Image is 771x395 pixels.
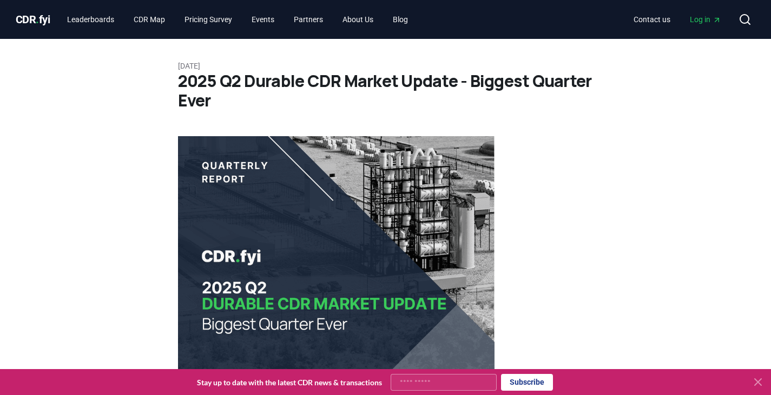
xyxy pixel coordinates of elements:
a: CDR.fyi [16,12,50,27]
a: Contact us [625,10,679,29]
a: CDR Map [125,10,174,29]
nav: Main [58,10,417,29]
span: . [36,13,39,26]
a: About Us [334,10,382,29]
a: Events [243,10,283,29]
nav: Main [625,10,730,29]
span: CDR fyi [16,13,50,26]
a: Leaderboards [58,10,123,29]
span: Log in [690,14,721,25]
p: [DATE] [178,61,594,71]
a: Blog [384,10,417,29]
img: blog post image [178,136,495,373]
h1: 2025 Q2 Durable CDR Market Update - Biggest Quarter Ever [178,71,594,110]
a: Log in [681,10,730,29]
a: Pricing Survey [176,10,241,29]
a: Partners [285,10,332,29]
